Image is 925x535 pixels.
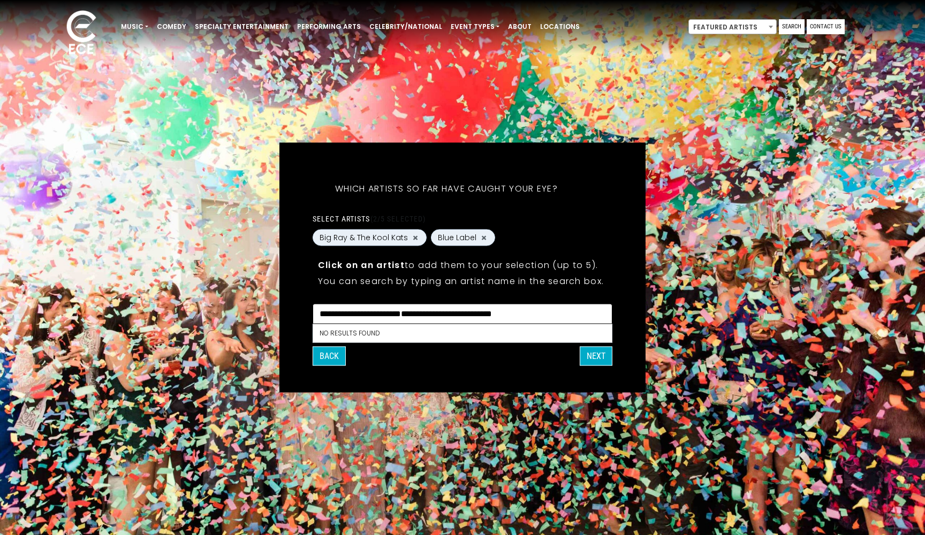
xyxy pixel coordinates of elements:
[318,274,607,288] p: You can search by typing an artist name in the search box.
[446,18,504,36] a: Event Types
[365,18,446,36] a: Celebrity/National
[191,18,293,36] a: Specialty Entertainment
[411,233,420,242] button: Remove Big Ray & The Kool Kats
[318,259,405,271] strong: Click on an artist
[313,214,426,224] label: Select artists
[688,19,777,34] span: Featured Artists
[807,19,845,34] a: Contact Us
[55,7,108,59] img: ece_new_logo_whitev2-1.png
[320,232,408,243] span: Big Ray & The Kool Kats
[313,170,580,208] h5: Which artists so far have caught your eye?
[313,347,346,366] button: Back
[117,18,153,36] a: Music
[293,18,365,36] a: Performing Arts
[318,258,607,272] p: to add them to your selection (up to 5).
[313,324,612,342] li: No results found
[504,18,536,36] a: About
[320,311,605,320] textarea: Search
[438,232,476,243] span: Blue Label
[580,347,612,366] button: Next
[536,18,584,36] a: Locations
[779,19,805,34] a: Search
[153,18,191,36] a: Comedy
[689,20,776,35] span: Featured Artists
[480,233,488,242] button: Remove Blue Label
[370,215,426,223] span: (2/5 selected)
